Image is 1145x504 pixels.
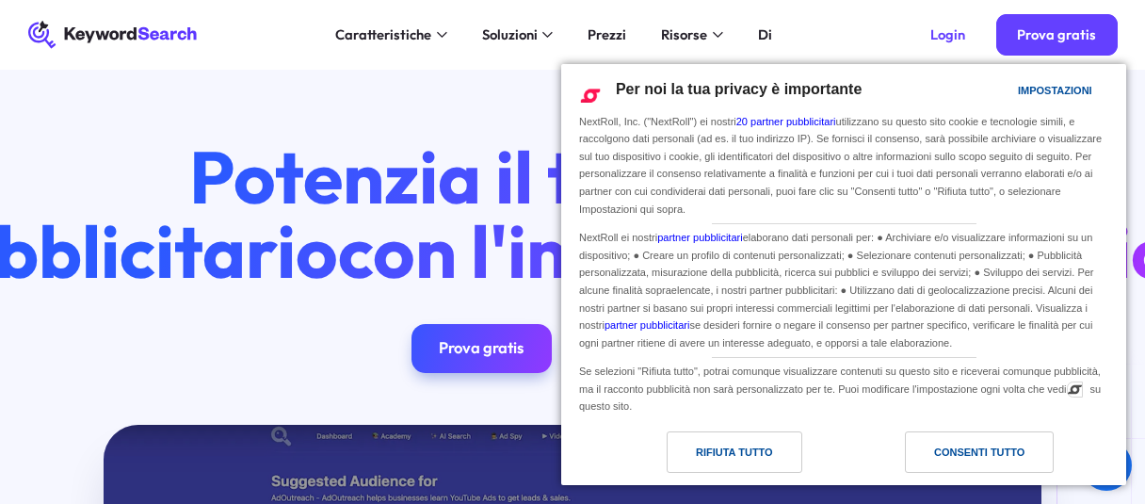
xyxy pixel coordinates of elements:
a: Login [910,14,986,56]
font: Consenti tutto [934,447,1024,458]
font: Di [758,25,772,43]
a: Consenti tutto [844,431,1115,482]
font: Rifiuta tutto [696,447,773,458]
a: Rifiuta tutto [572,431,844,482]
font: Caratteristiche [335,25,431,43]
a: Di [748,21,782,49]
a: Prova gratis [411,324,552,373]
font: Prezzi [588,25,626,43]
a: 20 partner pubblicitari [736,116,836,127]
a: partner pubblicitari [657,232,743,243]
font: se desideri fornire o negare il consenso per partner specifico, verificare le finalità per cui og... [579,319,1092,349]
font: NextRoll ei nostri [579,232,657,243]
font: NextRoll, Inc. ("NextRoll") ei nostri [579,116,736,127]
font: Soluzioni [482,25,538,43]
a: Prezzi [577,21,637,49]
font: elaborano dati personali per: ● Archiviare e/o visualizzare informazioni su un dispositivo; ● Cre... [579,232,1094,331]
font: Prova gratis [1017,25,1096,43]
a: Impostazioni [985,75,1030,110]
a: Prova gratis [996,14,1117,56]
font: utilizzano su questo sito cookie e tecnologie simili, e raccolgono dati personali (ad es. il tuo ... [579,116,1102,215]
font: Login [930,25,965,43]
font: Per noi la tua privacy è importante [616,81,862,97]
font: Prova gratis [439,337,524,357]
font: Impostazioni [1018,85,1092,96]
font: Se selezioni "Rifiuta tutto", potrai comunque visualizzare contenuti su questo sito e riceverai c... [579,366,1101,395]
a: partner pubblicitari [605,319,690,331]
font: Risorse [661,25,707,43]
